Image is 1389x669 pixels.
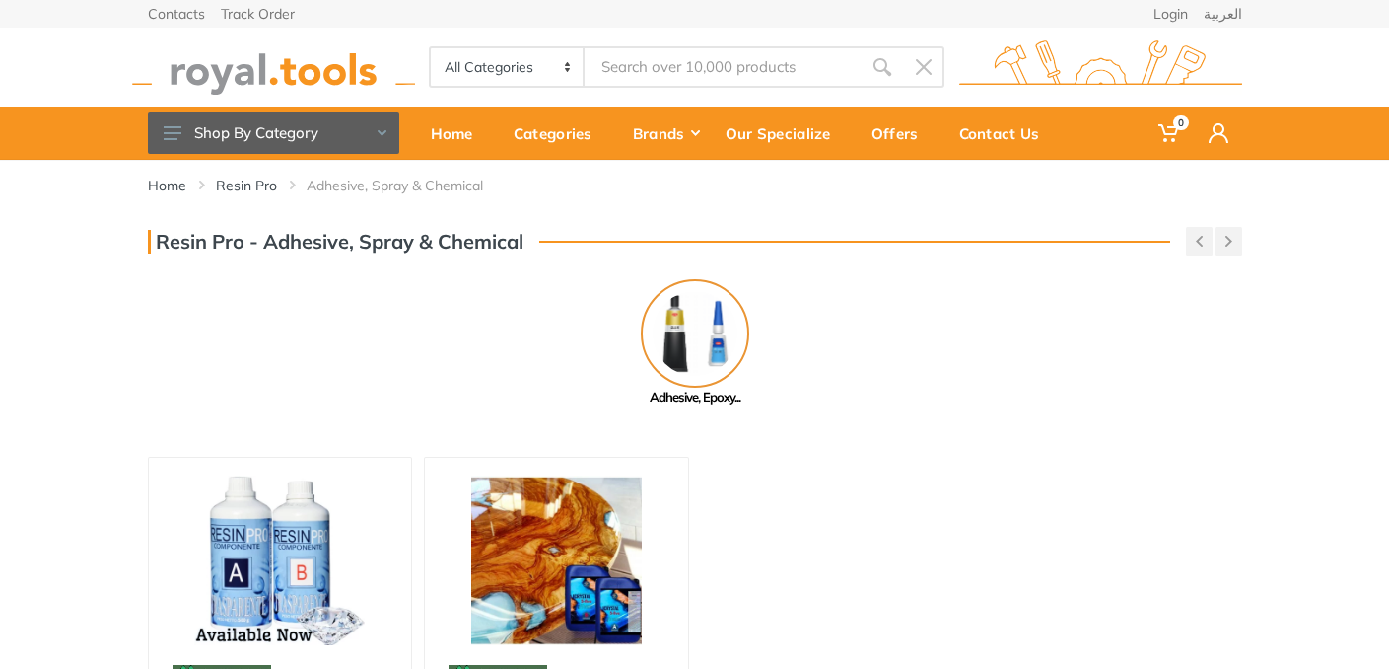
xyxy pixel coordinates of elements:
a: Resin Pro [216,176,277,195]
nav: breadcrumb [148,176,1242,195]
a: Track Order [221,7,295,21]
a: Contact Us [945,107,1067,160]
div: Our Specialize [712,112,858,154]
div: Contact Us [945,112,1067,154]
a: Contacts [148,7,205,21]
button: Shop By Category [148,112,399,154]
div: Home [417,112,500,154]
div: Adhesive, Epoxy... [603,388,786,408]
a: Adhesive, Spray & Chemical [307,176,483,195]
h3: Resin Pro - Adhesive, Spray & Chemical [148,230,523,254]
span: 0 [1173,115,1189,130]
select: Category [431,48,586,86]
a: Home [417,107,500,160]
a: Offers [858,107,945,160]
img: Royal Tools - Transparent Epoxy Resin 1mm-2cm [167,476,394,646]
a: Categories [500,107,619,160]
a: Home [148,176,186,195]
input: Site search [585,46,861,88]
div: Brands [619,112,712,154]
a: Adhesive, Epoxy... [603,279,786,408]
div: Offers [858,112,945,154]
img: Royal - Adhesive, Epoxy, & Resin [641,279,749,388]
img: royal.tools Logo [132,40,415,95]
div: Categories [500,112,619,154]
a: Login [1153,7,1188,21]
a: العربية [1204,7,1242,21]
a: Our Specialize [712,107,858,160]
a: 0 [1145,107,1195,160]
img: Royal Tools - Epoxytable 5-Five (5cm) [443,476,670,646]
img: royal.tools Logo [959,40,1242,95]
